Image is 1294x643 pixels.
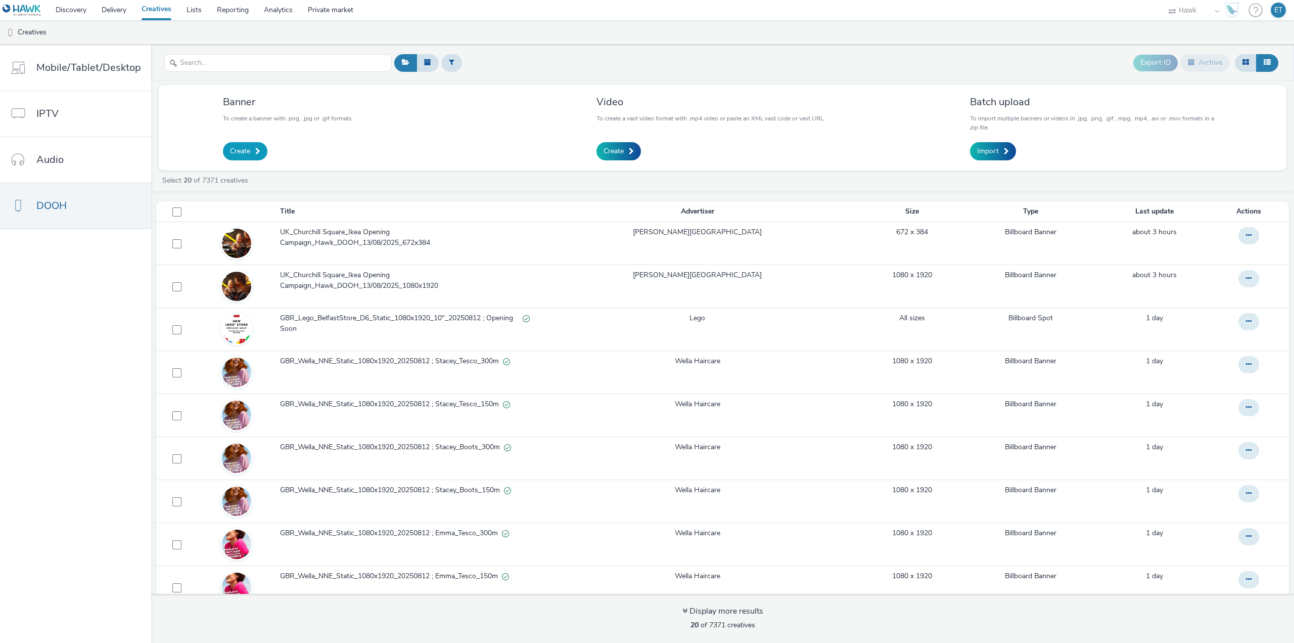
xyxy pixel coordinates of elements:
[222,261,251,313] img: 423e46ed-2d86-4a67-be9d-b60d9e8f47d0.jpg
[1146,313,1163,323] span: 1 day
[1097,201,1212,222] th: Last update
[280,528,534,543] a: GBR_Wella_NNE_Static_1080x1920_20250812 ; Emma_Tesco_300mValid
[675,442,720,452] a: Wella Haircare
[1180,54,1230,71] button: Archive
[690,620,755,630] span: of 7371 creatives
[896,227,928,237] a: 672 x 384
[1256,54,1278,71] button: Table
[502,528,509,539] div: Valid
[1146,528,1163,538] div: 12 August 2025, 12:57
[675,528,720,538] a: Wella Haircare
[1132,227,1177,237] a: 13 August 2025, 15:36
[523,313,530,324] div: Valid
[1213,201,1289,222] th: Actions
[280,356,534,371] a: GBR_Wella_NNE_Static_1080x1920_20250812 ; Stacey_Tesco_300mValid
[222,519,251,571] img: 54503223-7385-4f33-a0f5-2dab0a398f88.jpg
[280,227,534,253] a: UK_Churchill Square_Ikea Opening Campaign_Hawk_DOOH_13/08/2025_672x384
[280,399,534,414] a: GBR_Wella_NNE_Static_1080x1920_20250812 ; Stacey_Tesco_150mValid
[1224,2,1239,18] img: Hawk Academy
[164,54,392,72] input: Search...
[280,442,504,452] span: GBR_Wella_NNE_Static_1080x1920_20250812 ; Stacey_Boots_300m
[222,562,251,614] img: c563c6db-89b1-412f-bd68-5a95e87f792a.jpg
[1132,270,1177,280] a: 13 August 2025, 15:36
[1224,2,1243,18] a: Hawk Academy
[222,229,251,258] img: b4f5996d-b573-4802-a7e2-cdd88c9c7e45.jpg
[1146,442,1163,452] span: 1 day
[633,270,762,280] a: [PERSON_NAME][GEOGRAPHIC_DATA]
[280,313,534,339] a: GBR_Lego_BelfastStore_D6_Static_1080x1920_10"_20250812 ; Opening SoonValid
[1146,356,1163,366] span: 1 day
[1146,399,1163,409] a: 12 August 2025, 13:13
[892,528,932,538] a: 1080 x 1920
[5,28,15,38] img: dooh
[860,201,964,222] th: Size
[596,95,825,109] h3: Video
[535,201,860,222] th: Advertiser
[280,227,530,248] span: UK_Churchill Square_Ikea Opening Campaign_Hawk_DOOH_13/08/2025_672x384
[503,356,510,367] div: Valid
[1146,571,1163,581] span: 1 day
[1146,313,1163,323] div: 12 August 2025, 16:28
[1146,485,1163,495] span: 1 day
[970,142,1016,160] a: Import
[1005,528,1056,538] a: Billboard Banner
[280,442,534,457] a: GBR_Wella_NNE_Static_1080x1920_20250812 ; Stacey_Boots_300mValid
[280,313,523,334] span: GBR_Lego_BelfastStore_D6_Static_1080x1920_10"_20250812 ; Opening Soon
[1146,571,1163,581] a: 12 August 2025, 12:54
[36,152,64,167] span: Audio
[504,442,511,453] div: Valid
[222,476,251,528] img: 996b4b65-7cb1-4e4a-a030-6260bf4cfdef.jpg
[1146,356,1163,366] a: 12 August 2025, 18:01
[892,442,932,452] a: 1080 x 1920
[230,146,250,156] span: Create
[1005,356,1056,366] a: Billboard Banner
[690,620,699,630] strong: 20
[675,356,720,366] a: Wella Haircare
[633,227,762,237] a: [PERSON_NAME][GEOGRAPHIC_DATA]
[222,347,251,399] img: 884538d9-2bc1-411d-8463-879475bfd358.jpg
[502,571,509,582] div: Valid
[280,356,503,366] span: GBR_Wella_NNE_Static_1080x1920_20250812 ; Stacey_Tesco_300m
[970,114,1223,132] p: To import multiple banners or videos in .jpg, .png, .gif, .mpg, .mp4, .avi or .mov formats in a z...
[970,95,1223,109] h3: Batch upload
[689,313,705,323] a: Lego
[1005,399,1056,409] a: Billboard Banner
[223,95,353,109] h3: Banner
[222,390,251,442] img: 3e775f4a-6192-4485-80c8-f3b821cf80f4.jpg
[1132,270,1177,280] span: about 3 hours
[675,485,720,495] a: Wella Haircare
[183,176,192,185] strong: 20
[36,106,59,121] span: IPTV
[1005,571,1056,581] a: Billboard Banner
[1005,442,1056,452] a: Billboard Banner
[977,146,999,156] span: Import
[1146,442,1163,452] a: 12 August 2025, 13:09
[1146,528,1163,538] span: 1 day
[280,485,504,495] span: GBR_Wella_NNE_Static_1080x1920_20250812 ; Stacey_Boots_150m
[161,176,252,185] a: Select of 7371 creatives
[899,313,925,323] a: All sizes
[682,606,763,617] div: Display more results
[280,528,502,538] span: GBR_Wella_NNE_Static_1080x1920_20250812 ; Emma_Tesco_300m
[279,201,535,222] th: Title
[222,433,251,485] img: 94a76fed-9108-489d-ab15-0b6054537d86.jpg
[280,270,530,291] span: UK_Churchill Square_Ikea Opening Campaign_Hawk_DOOH_13/08/2025_1080x1920
[964,201,1097,222] th: Type
[3,4,41,17] img: undefined Logo
[596,114,825,123] p: To create a vast video format with .mp4 video or paste an XML vast code or vast URL.
[596,142,641,160] a: Create
[1005,227,1056,237] a: Billboard Banner
[892,399,932,409] a: 1080 x 1920
[1146,399,1163,409] span: 1 day
[1133,55,1178,71] button: Export ID
[604,146,624,156] span: Create
[1132,227,1177,237] span: about 3 hours
[504,485,511,496] div: Valid
[892,571,932,581] a: 1080 x 1920
[1008,313,1053,323] a: Billboard Spot
[1146,485,1163,495] a: 12 August 2025, 13:08
[892,356,932,366] a: 1080 x 1920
